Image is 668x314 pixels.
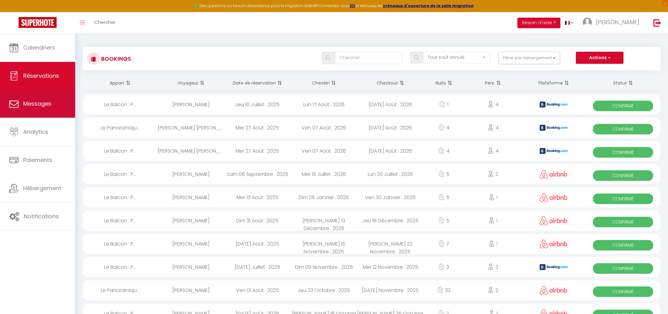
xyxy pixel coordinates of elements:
[522,75,585,91] th: Sort by channel
[583,18,592,27] img: ...
[642,286,663,309] iframe: Chat
[464,75,522,91] th: Sort by people
[5,2,24,21] button: Ouvrir le widget de chat LiveChat
[23,44,55,51] span: Calendriers
[224,75,291,91] th: Sort by booking date
[83,75,158,91] th: Sort by rentals
[23,100,51,107] span: Messages
[498,52,560,64] button: Filtrer par hébergement
[350,3,355,8] a: ICI
[100,52,131,66] h3: Bookings
[576,52,623,64] button: Actions
[596,18,639,26] span: [PERSON_NAME]
[90,12,120,34] a: Chercher
[158,75,224,91] th: Sort by guest
[23,156,52,164] span: Paiements
[24,212,59,220] span: Notifications
[94,19,116,25] span: Chercher
[23,128,48,136] span: Analytics
[653,19,661,27] img: logout
[19,17,57,28] img: Super Booking
[383,3,474,8] a: créneaux d'ouverture de la salle migration
[517,18,560,28] button: Besoin d'aide ?
[23,184,61,192] span: Hébergement
[23,72,59,80] span: Réservations
[291,75,357,91] th: Sort by checkin
[335,52,402,64] input: Chercher
[357,75,424,91] th: Sort by checkout
[424,75,464,91] th: Sort by nights
[578,12,647,34] a: ... [PERSON_NAME]
[585,75,661,91] th: Sort by status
